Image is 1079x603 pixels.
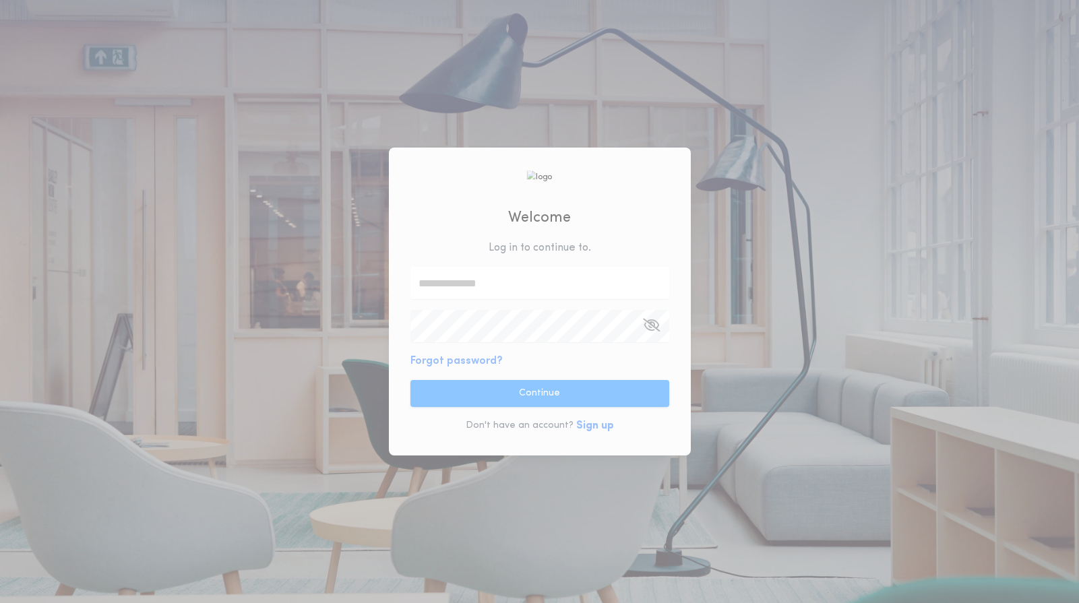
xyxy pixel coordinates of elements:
button: Continue [410,380,669,407]
h2: Welcome [508,207,571,229]
button: Sign up [576,418,614,434]
img: logo [527,170,553,183]
button: Forgot password? [410,353,503,369]
p: Log in to continue to . [489,240,591,256]
p: Don't have an account? [466,419,574,433]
